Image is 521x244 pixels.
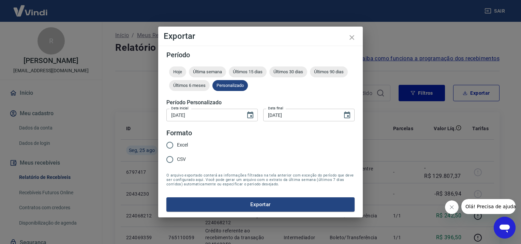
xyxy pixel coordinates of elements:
input: DD/MM/YYYY [263,109,338,121]
span: Últimos 6 meses [169,83,210,88]
button: Choose date, selected date is 25 de ago de 2025 [340,108,354,122]
span: Últimos 15 dias [229,69,267,74]
span: Hoje [169,69,186,74]
div: Últimos 6 meses [169,80,210,91]
h5: Período Personalizado [166,99,355,106]
iframe: Fechar mensagem [445,200,459,214]
button: Choose date, selected date is 25 de ago de 2025 [243,108,257,122]
button: close [344,29,360,46]
div: Últimos 90 dias [310,66,348,77]
h5: Período [166,51,355,58]
legend: Formato [166,128,192,138]
span: Personalizado [212,83,248,88]
div: Personalizado [212,80,248,91]
span: Última semana [189,69,226,74]
span: CSV [177,156,186,163]
label: Data final [268,106,283,111]
span: Excel [177,141,188,149]
h4: Exportar [164,32,357,40]
span: Últimos 30 dias [269,69,307,74]
div: Última semana [189,66,226,77]
iframe: Botão para abrir a janela de mensagens [494,217,516,239]
label: Data inicial [171,106,189,111]
div: Últimos 15 dias [229,66,267,77]
div: Hoje [169,66,186,77]
iframe: Mensagem da empresa [461,199,516,214]
span: Últimos 90 dias [310,69,348,74]
div: Últimos 30 dias [269,66,307,77]
input: DD/MM/YYYY [166,109,241,121]
span: Olá! Precisa de ajuda? [4,5,57,10]
span: O arquivo exportado conterá as informações filtradas na tela anterior com exceção do período que ... [166,173,355,186]
button: Exportar [166,197,355,212]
